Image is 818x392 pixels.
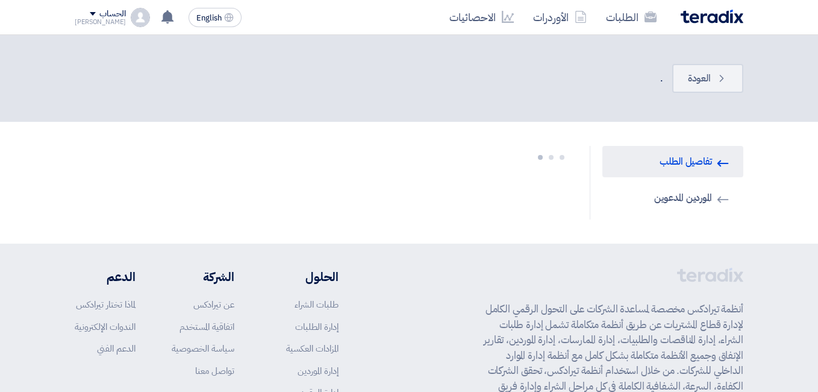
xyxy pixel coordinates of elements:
[75,19,126,25] div: [PERSON_NAME]
[672,64,743,93] a: العودة
[75,320,136,334] a: الندوات الإلكترونية
[180,320,234,334] a: اتفاقية المستخدم
[286,342,339,355] a: المزادات العكسية
[602,182,743,213] a: الموردين المدعوين
[298,364,339,378] a: إدارة الموردين
[196,14,222,22] span: English
[172,342,234,355] a: سياسة الخصوصية
[193,298,234,311] a: عن تيرادكس
[189,8,242,27] button: English
[76,298,136,311] a: لماذا تختار تيرادكس
[602,146,743,177] a: تفاصيل الطلب
[75,268,136,286] li: الدعم
[681,10,743,24] img: Teradix logo
[295,320,339,334] a: إدارة الطلبات
[440,3,523,31] a: الاحصائيات
[596,3,666,31] a: الطلبات
[270,268,339,286] li: الحلول
[97,342,136,355] a: الدعم الفني
[688,71,711,86] span: العودة
[523,3,596,31] a: الأوردرات
[75,59,743,98] div: .
[99,9,125,19] div: الحساب
[172,268,234,286] li: الشركة
[131,8,150,27] img: profile_test.png
[195,364,234,378] a: تواصل معنا
[295,298,339,311] a: طلبات الشراء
